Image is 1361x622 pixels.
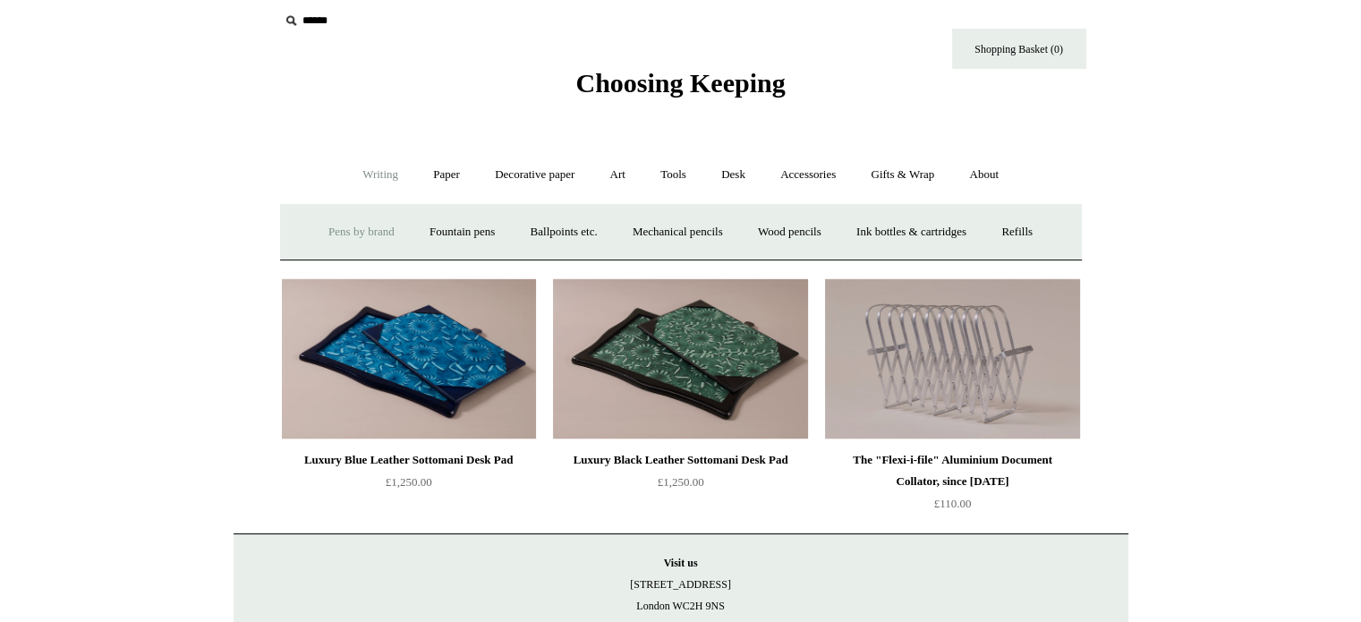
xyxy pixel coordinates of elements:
[346,151,414,199] a: Writing
[575,68,785,98] span: Choosing Keeping
[934,497,972,510] span: £110.00
[825,278,1079,439] img: The "Flexi-i-file" Aluminium Document Collator, since 1941
[742,209,838,256] a: Wood pencils
[953,151,1015,199] a: About
[282,449,536,523] a: Luxury Blue Leather Sottomani Desk Pad £1,250.00
[855,151,950,199] a: Gifts & Wrap
[594,151,642,199] a: Art
[644,151,702,199] a: Tools
[840,209,982,256] a: Ink bottles & cartridges
[286,449,532,471] div: Luxury Blue Leather Sottomani Desk Pad
[553,278,807,439] img: Luxury Black Leather Sottomani Desk Pad
[617,209,739,256] a: Mechanical pencils
[312,209,411,256] a: Pens by brand
[985,209,1049,256] a: Refills
[282,278,536,439] img: Luxury Blue Leather Sottomani Desk Pad
[553,449,807,523] a: Luxury Black Leather Sottomani Desk Pad £1,250.00
[553,278,807,439] a: Luxury Black Leather Sottomani Desk Pad Luxury Black Leather Sottomani Desk Pad
[575,82,785,95] a: Choosing Keeping
[557,449,803,471] div: Luxury Black Leather Sottomani Desk Pad
[829,449,1075,492] div: The "Flexi-i-file" Aluminium Document Collator, since [DATE]
[705,151,761,199] a: Desk
[386,475,432,489] span: £1,250.00
[282,278,536,439] a: Luxury Blue Leather Sottomani Desk Pad Luxury Blue Leather Sottomani Desk Pad
[664,557,698,569] strong: Visit us
[825,278,1079,439] a: The "Flexi-i-file" Aluminium Document Collator, since 1941 The "Flexi-i-file" Aluminium Document ...
[825,449,1079,523] a: The "Flexi-i-file" Aluminium Document Collator, since [DATE] £110.00
[413,209,511,256] a: Fountain pens
[479,151,591,199] a: Decorative paper
[764,151,852,199] a: Accessories
[952,29,1086,69] a: Shopping Basket (0)
[658,475,704,489] span: £1,250.00
[515,209,614,256] a: Ballpoints etc.
[417,151,476,199] a: Paper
